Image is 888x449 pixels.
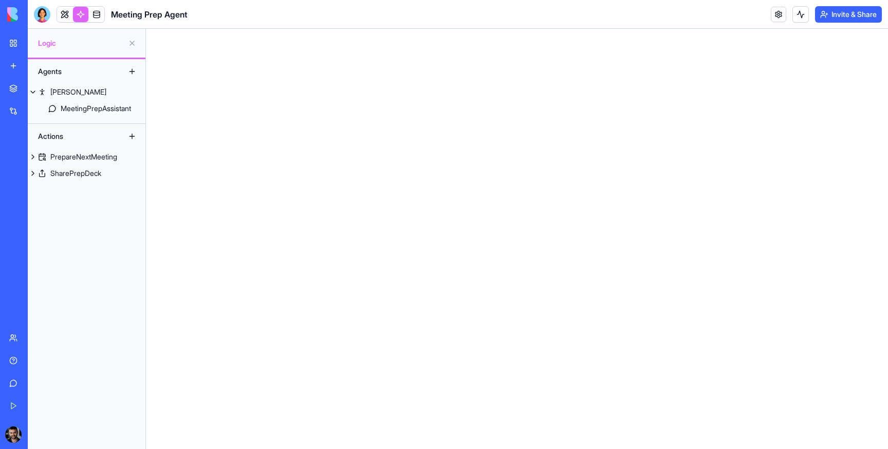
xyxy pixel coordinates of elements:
[815,6,882,23] button: Invite & Share
[61,103,131,114] div: MeetingPrepAssistant
[33,63,115,80] div: Agents
[7,7,71,22] img: logo
[28,84,145,100] a: [PERSON_NAME]
[50,152,117,162] div: PrepareNextMeeting
[50,87,106,97] div: [PERSON_NAME]
[5,426,22,443] img: ACg8ocIhLtIJhtGR8oHzY_JOKl4a9iA24r-rWX_L4myQwbBt2wb0UYe2rA=s96-c
[50,168,101,178] div: SharePrepDeck
[28,165,145,182] a: SharePrepDeck
[28,149,145,165] a: PrepareNextMeeting
[28,100,145,117] a: MeetingPrepAssistant
[33,128,115,145] div: Actions
[111,8,188,21] span: Meeting Prep Agent
[38,38,124,48] span: Logic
